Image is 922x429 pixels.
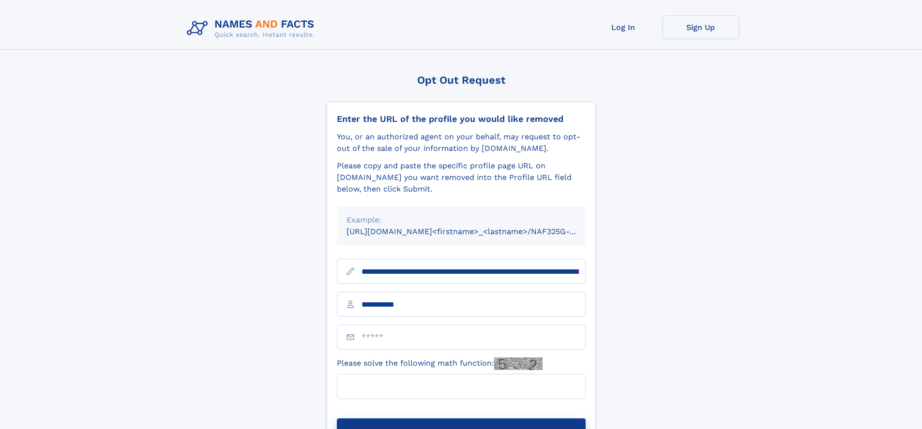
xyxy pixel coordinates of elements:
div: Please copy and paste the specific profile page URL on [DOMAIN_NAME] you want removed into the Pr... [337,160,586,195]
label: Please solve the following math function: [337,357,543,370]
div: Opt Out Request [327,74,596,86]
small: [URL][DOMAIN_NAME]<firstname>_<lastname>/NAF325G-xxxxxxxx [347,227,604,236]
a: Log In [585,15,662,39]
div: Enter the URL of the profile you would like removed [337,114,586,124]
div: You, or an authorized agent on your behalf, may request to opt-out of the sale of your informatio... [337,131,586,154]
img: Logo Names and Facts [183,15,322,42]
div: Example: [347,214,576,226]
a: Sign Up [662,15,740,39]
